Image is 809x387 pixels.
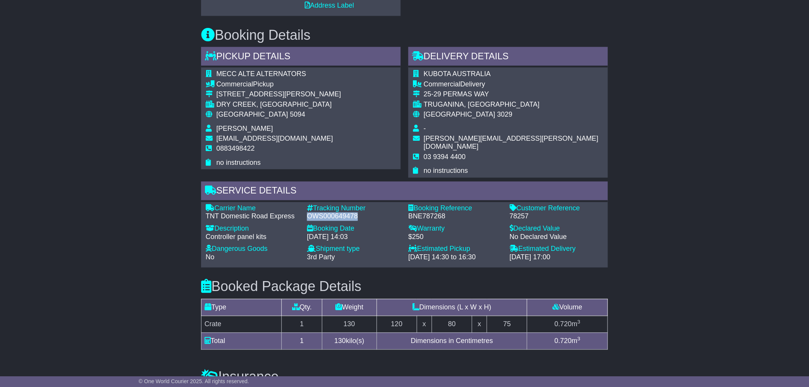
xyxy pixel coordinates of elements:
td: Qty. [282,299,322,316]
a: Address Label [305,2,354,9]
span: KUBOTA AUSTRALIA [424,70,491,78]
div: Declared Value [510,225,603,233]
div: [STREET_ADDRESS][PERSON_NAME] [216,90,341,99]
td: Type [201,299,282,316]
span: - [424,125,426,132]
td: x [472,316,487,333]
div: $250 [408,233,502,242]
td: 80 [432,316,472,333]
div: OWS000649478 [307,213,401,221]
td: Dimensions in Centimetres [377,333,527,350]
span: MECC ALTE ALTERNATORS [216,70,306,78]
td: 120 [377,316,417,333]
div: [DATE] 14:03 [307,233,401,242]
div: Booking Date [307,225,401,233]
div: TNT Domestic Road Express [206,213,299,221]
sup: 3 [577,319,580,325]
div: Controller panel kits [206,233,299,242]
td: x [417,316,432,333]
span: 3029 [497,111,512,118]
div: Service Details [201,182,608,202]
h3: Booked Package Details [201,279,608,294]
div: [DATE] 17:00 [510,254,603,262]
span: 0.720 [554,320,572,328]
div: Tracking Number [307,205,401,213]
span: No [206,254,214,261]
sup: 3 [577,336,580,342]
td: Crate [201,316,282,333]
span: [EMAIL_ADDRESS][DOMAIN_NAME] [216,135,333,143]
div: Estimated Pickup [408,245,502,254]
div: [DATE] 14:30 to 16:30 [408,254,502,262]
td: m [527,333,608,350]
td: kilo(s) [322,333,377,350]
span: © One World Courier 2025. All rights reserved. [139,378,249,384]
span: 130 [335,337,346,345]
h3: Insurance [201,369,608,385]
div: Pickup Details [201,47,401,68]
span: 5094 [290,111,305,118]
span: 0.720 [554,337,572,345]
span: 0883498422 [216,145,255,153]
td: m [527,316,608,333]
span: no instructions [216,159,261,167]
div: TRUGANINA, [GEOGRAPHIC_DATA] [424,101,603,109]
div: Booking Reference [408,205,502,213]
div: Estimated Delivery [510,245,603,254]
td: Volume [527,299,608,316]
td: Weight [322,299,377,316]
span: Commercial [424,80,460,88]
span: no instructions [424,167,468,175]
div: DRY CREEK, [GEOGRAPHIC_DATA] [216,101,341,109]
div: Dangerous Goods [206,245,299,254]
div: Warranty [408,225,502,233]
div: Description [206,225,299,233]
td: 130 [322,316,377,333]
span: 03 9394 4400 [424,153,466,161]
td: Total [201,333,282,350]
td: 1 [282,316,322,333]
div: BNE787268 [408,213,502,221]
td: Dimensions (L x W x H) [377,299,527,316]
span: [PERSON_NAME][EMAIL_ADDRESS][PERSON_NAME][DOMAIN_NAME] [424,135,598,151]
div: Delivery Details [408,47,608,68]
td: 75 [487,316,527,333]
div: Pickup [216,80,341,89]
td: 1 [282,333,322,350]
span: [PERSON_NAME] [216,125,273,132]
div: Shipment type [307,245,401,254]
div: No Declared Value [510,233,603,242]
div: Delivery [424,80,603,89]
span: Commercial [216,80,253,88]
div: 78257 [510,213,603,221]
span: [GEOGRAPHIC_DATA] [424,111,495,118]
h3: Booking Details [201,28,608,43]
div: 25-29 PERMAS WAY [424,90,603,99]
div: Customer Reference [510,205,603,213]
span: [GEOGRAPHIC_DATA] [216,111,288,118]
div: Carrier Name [206,205,299,213]
span: 3rd Party [307,254,335,261]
